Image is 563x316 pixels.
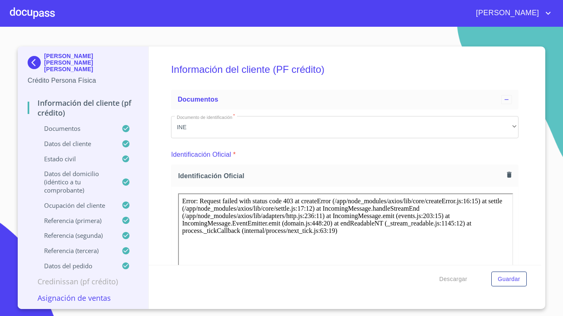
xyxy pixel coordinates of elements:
[178,172,504,180] span: Identificación Oficial
[178,96,218,103] span: Documentos
[436,272,471,287] button: Descargar
[28,124,122,132] p: Documentos
[491,272,527,287] button: Guardar
[28,246,122,255] p: Referencia (tercera)
[171,116,518,138] div: INE
[470,7,553,20] button: account of current user
[28,170,122,194] p: Datos del domicilio (idéntico a tu comprobante)
[28,56,44,69] img: Docupass spot blue
[28,98,138,118] p: Información del cliente (PF crédito)
[28,276,138,286] p: Credinissan (PF crédito)
[28,216,122,225] p: Referencia (primera)
[28,231,122,239] p: Referencia (segunda)
[439,274,467,284] span: Descargar
[28,262,122,270] p: Datos del pedido
[28,53,138,76] div: [PERSON_NAME] [PERSON_NAME] [PERSON_NAME]
[28,139,122,148] p: Datos del cliente
[171,90,518,109] div: Documentos
[498,274,520,284] span: Guardar
[28,293,138,303] p: Asignación de Ventas
[28,201,122,209] p: Ocupación del Cliente
[470,7,543,20] span: [PERSON_NAME]
[28,155,122,163] p: Estado Civil
[171,53,518,86] h5: Información del cliente (PF crédito)
[28,76,138,86] p: Crédito Persona Física
[44,53,138,72] p: [PERSON_NAME] [PERSON_NAME] [PERSON_NAME]
[171,150,231,160] p: Identificación Oficial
